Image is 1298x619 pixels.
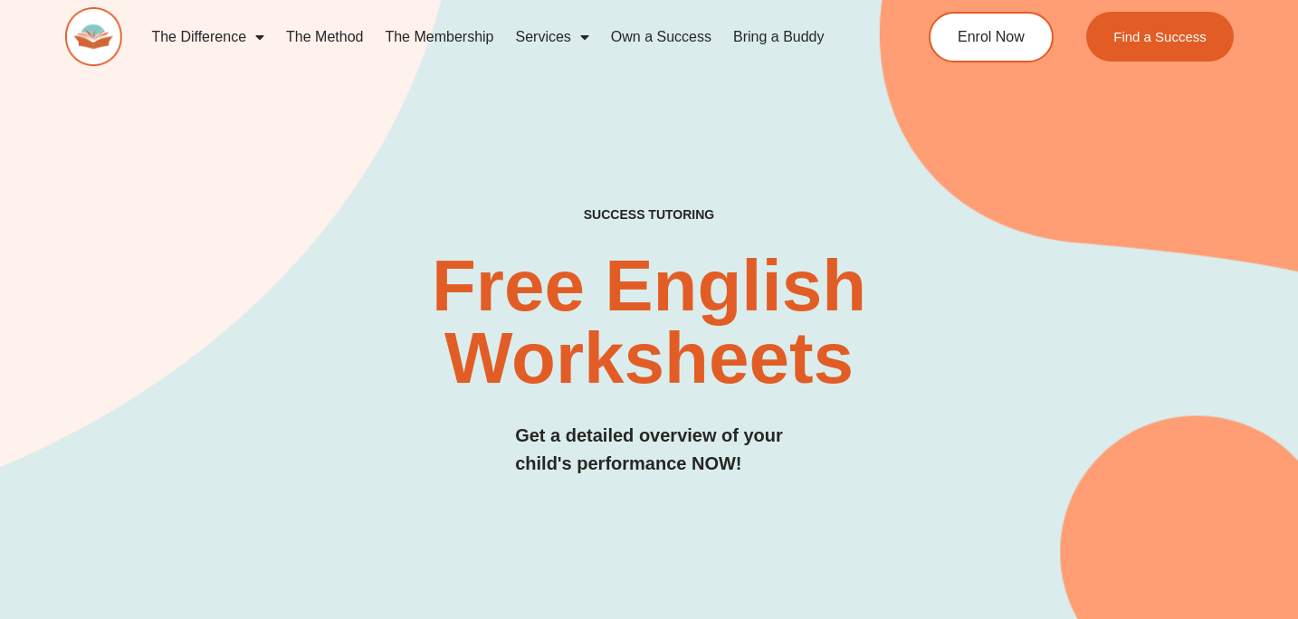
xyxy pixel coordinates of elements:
[140,16,861,58] nav: Menu
[140,16,275,58] a: The Difference
[929,12,1054,62] a: Enrol Now
[515,422,783,478] h3: Get a detailed overview of your child's performance NOW!
[374,16,504,58] a: The Membership
[1086,12,1234,62] a: Find a Success
[958,30,1025,44] span: Enrol Now
[722,16,835,58] a: Bring a Buddy
[504,16,599,58] a: Services
[1113,30,1207,43] span: Find a Success
[476,207,822,223] h4: SUCCESS TUTORING​
[275,16,374,58] a: The Method
[600,16,722,58] a: Own a Success
[263,250,1035,395] h2: Free English Worksheets​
